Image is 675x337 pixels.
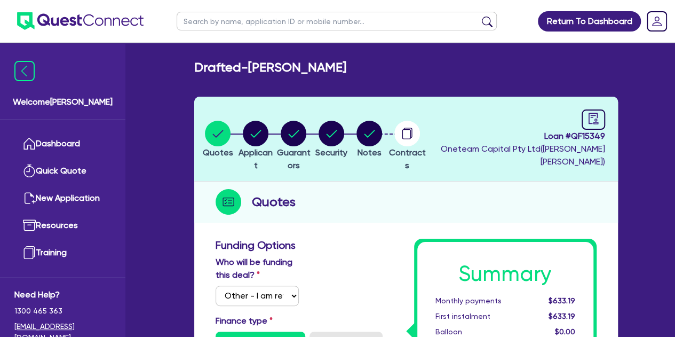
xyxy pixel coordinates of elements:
button: Notes [356,120,383,160]
div: First instalment [427,311,531,322]
span: Notes [358,147,382,158]
a: Return To Dashboard [538,11,641,32]
button: Applicant [237,120,275,173]
span: Security [315,147,347,158]
img: quest-connect-logo-blue [17,12,144,30]
a: Quick Quote [14,158,111,185]
span: audit [587,113,599,124]
span: $633.19 [548,296,575,305]
img: new-application [23,192,36,205]
h1: Summary [435,261,575,287]
button: Quotes [202,120,234,160]
label: Who will be funding this deal? [216,256,299,281]
h3: Funding Options [216,239,398,252]
button: Contracts [388,120,426,173]
h2: Quotes [252,192,296,211]
span: Welcome [PERSON_NAME] [13,96,113,108]
input: Search by name, application ID or mobile number... [177,12,497,30]
a: Dropdown toggle [643,7,671,35]
span: Loan # QF15349 [429,130,605,143]
button: Guarantors [275,120,313,173]
a: New Application [14,185,111,212]
span: Need Help? [14,288,111,301]
span: Quotes [203,147,233,158]
img: icon-menu-close [14,61,35,81]
span: $633.19 [548,312,575,320]
button: Security [315,120,348,160]
h2: Drafted - [PERSON_NAME] [194,60,346,75]
label: Finance type [216,315,273,327]
a: Training [14,239,111,267]
a: Dashboard [14,130,111,158]
img: quick-quote [23,164,36,177]
span: 1300 465 363 [14,305,111,317]
span: Applicant [239,147,273,170]
img: resources [23,219,36,232]
img: training [23,246,36,259]
span: Oneteam Capital Pty Ltd ( [PERSON_NAME] [PERSON_NAME] ) [441,144,605,167]
span: Guarantors [277,147,311,170]
div: Monthly payments [427,295,531,307]
span: $0.00 [554,327,575,336]
a: Resources [14,212,111,239]
span: Contracts [389,147,426,170]
img: step-icon [216,189,241,215]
